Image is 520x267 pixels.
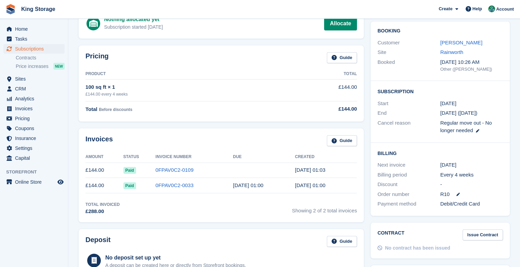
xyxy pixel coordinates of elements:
span: Total [85,106,97,112]
a: Guide [327,52,357,64]
span: Settings [15,143,56,153]
a: Issue Contract [463,229,503,241]
span: Showing 2 of 2 total invoices [292,201,357,215]
span: Help [472,5,482,12]
span: Regular move out - No longer needed [440,120,492,133]
h2: Booking [377,28,503,34]
span: Account [496,6,514,13]
span: Create [439,5,452,12]
h2: Invoices [85,135,113,146]
span: Before discounts [99,107,132,112]
th: Product [85,69,280,80]
div: Customer [377,39,440,47]
a: menu [3,114,65,123]
span: Invoices [15,104,56,113]
a: 0FPAV0C2-0109 [156,167,194,173]
span: Paid [123,182,136,189]
div: £144.00 [280,105,357,113]
span: Insurance [15,133,56,143]
th: Total [280,69,357,80]
a: menu [3,24,65,34]
td: £144.00 [85,163,123,178]
div: - [440,181,503,188]
span: Home [15,24,56,34]
div: Cancel reason [377,119,440,135]
span: Pricing [15,114,56,123]
div: Site [377,48,440,56]
div: End [377,109,440,117]
a: King Storage [18,3,58,15]
a: menu [3,143,65,153]
a: [PERSON_NAME] [440,40,482,45]
span: Coupons [15,124,56,133]
span: Tasks [15,34,56,44]
a: Contracts [16,55,65,61]
td: £144.00 [280,80,357,101]
img: John King [488,5,495,12]
div: Debit/Credit Card [440,200,503,208]
div: Start [377,100,440,108]
span: Capital [15,153,56,163]
time: 2025-07-15 00:00:00 UTC [233,182,263,188]
div: No contract has been issued [385,244,450,252]
h2: Subscription [377,88,503,95]
span: R10 [440,191,450,198]
span: Subscriptions [15,44,56,54]
div: Other ([PERSON_NAME]) [440,66,503,73]
a: menu [3,74,65,84]
a: Preview store [56,178,65,186]
div: £288.00 [85,208,120,215]
a: menu [3,124,65,133]
span: Sites [15,74,56,84]
a: menu [3,34,65,44]
a: menu [3,153,65,163]
div: 100 sq ft × 1 [85,83,280,91]
th: Due [233,152,295,163]
div: Discount [377,181,440,188]
span: Paid [123,167,136,174]
a: menu [3,94,65,103]
th: Created [295,152,357,163]
time: 2025-07-14 00:00:00 UTC [440,100,456,108]
div: [DATE] [440,161,503,169]
th: Invoice Number [156,152,233,163]
div: Total Invoiced [85,201,120,208]
div: £144.00 every 4 weeks [85,91,280,97]
img: stora-icon-8386f47178a22dfd0bd8f6a31ec36ba5ce8667c1dd55bd0f319d3a0aa187defe.svg [5,4,16,14]
span: CRM [15,84,56,94]
th: Status [123,152,156,163]
a: Price increases NEW [16,62,65,70]
a: menu [3,44,65,54]
a: Guide [327,135,357,146]
th: Amount [85,152,123,163]
span: Storefront [6,169,68,175]
div: Billing period [377,171,440,179]
div: Nothing allocated yet [104,15,163,24]
div: Subscription started [DATE] [104,24,163,31]
h2: Pricing [85,52,109,64]
h2: Billing [377,150,503,156]
div: Booked [377,58,440,73]
a: menu [3,177,65,187]
span: Analytics [15,94,56,103]
td: £144.00 [85,178,123,193]
a: 0FPAV0C2-0033 [156,182,194,188]
span: [DATE] ([DATE]) [440,110,478,116]
h2: Contract [377,229,404,241]
a: menu [3,84,65,94]
div: Payment method [377,200,440,208]
span: Price increases [16,63,49,70]
div: [DATE] 10:26 AM [440,58,503,66]
a: Rainworth [440,49,464,55]
div: No deposit set up yet [105,254,246,262]
div: Every 4 weeks [440,171,503,179]
a: Allocate [324,17,357,30]
time: 2025-07-14 00:00:22 UTC [295,182,325,188]
div: Next invoice [377,161,440,169]
a: Guide [327,236,357,247]
h2: Deposit [85,236,110,247]
a: menu [3,104,65,113]
div: NEW [53,63,65,70]
div: Order number [377,191,440,198]
time: 2025-08-11 00:03:15 UTC [295,167,325,173]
